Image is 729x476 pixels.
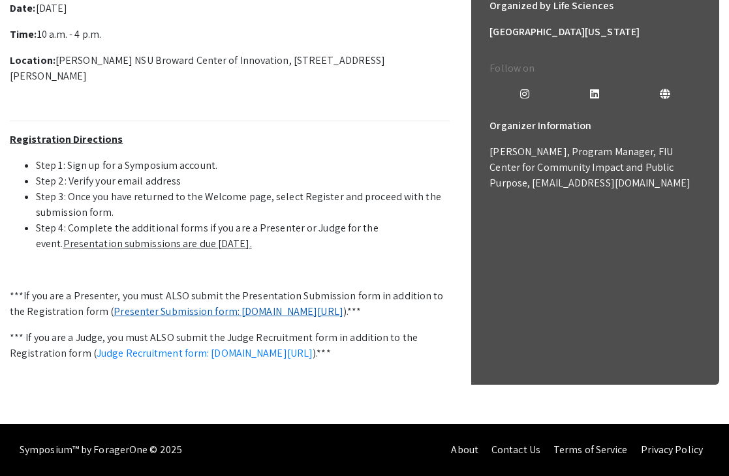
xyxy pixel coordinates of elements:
[641,443,703,456] a: Privacy Policy
[10,1,450,16] p: [DATE]
[10,288,450,320] p: ***If you are a Presenter, you must ALSO submit the Presentation Submission form in addition to t...
[10,330,450,361] p: *** If you are a Judge, you must ALSO submit the Judge Recruitment form in addition to the Regist...
[489,61,700,76] p: Follow on
[10,132,123,146] u: Registration Directions
[97,346,313,360] a: Judge Recruitment form: [DOMAIN_NAME][URL]
[10,27,450,42] p: 10 a.m. - 4 p.m.
[10,417,55,466] iframe: Chat
[36,220,450,252] li: Step 4: Complete the additional forms if you are a Presenter or Judge for the event.
[553,443,628,456] a: Terms of Service
[36,173,450,189] li: Step 2: Verify your email address
[114,305,343,318] a: Presenter Submission form: [DOMAIN_NAME][URL]
[36,189,450,220] li: Step 3: Once you have returned to the Welcome page, select Register and proceed with the submissi...
[36,158,450,173] li: Step 1: Sign up for a Symposium account.
[489,144,700,191] p: [PERSON_NAME], Program Manager, FIU Center for Community Impact and Public Purpose, [EMAIL_ADDRES...
[10,27,37,41] strong: Time:
[491,443,540,456] a: Contact Us
[10,53,55,67] strong: Location:
[20,424,182,476] div: Symposium™ by ForagerOne © 2025
[10,53,450,84] p: [PERSON_NAME] NSU Broward Center of Innovation, [STREET_ADDRESS][PERSON_NAME]
[10,1,36,15] strong: Date:
[489,113,700,139] h6: Organizer Information
[451,443,478,456] a: About
[63,237,252,250] u: Presentation submissions are due [DATE].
